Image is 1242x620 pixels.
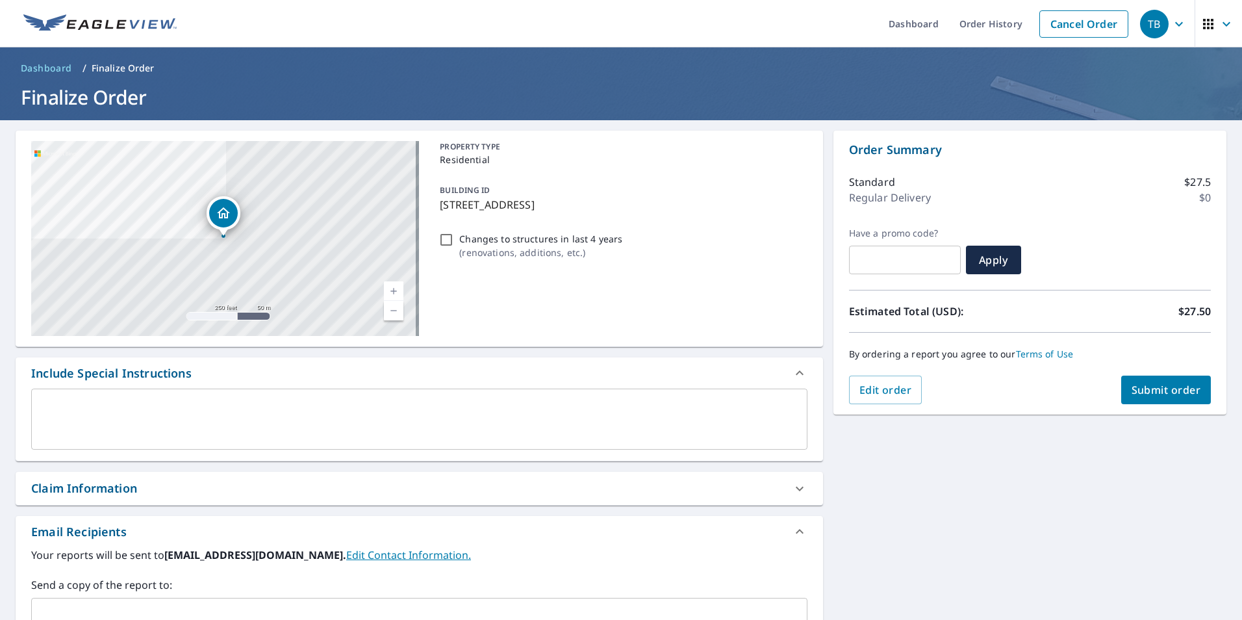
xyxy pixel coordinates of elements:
[1199,190,1211,205] p: $0
[1121,376,1211,404] button: Submit order
[16,357,823,389] div: Include Special Instructions
[31,547,807,563] label: Your reports will be sent to
[440,185,490,196] p: BUILDING ID
[1039,10,1128,38] a: Cancel Order
[1184,174,1211,190] p: $27.5
[849,304,1030,319] p: Estimated Total (USD):
[849,348,1211,360] p: By ordering a report you agree to our
[207,196,240,237] div: Dropped pin, building 1, Residential property, 913 El Dorado Dr Fullerton, CA 92832
[459,232,622,246] p: Changes to structures in last 4 years
[459,246,622,259] p: ( renovations, additions, etc. )
[16,58,77,79] a: Dashboard
[31,480,137,497] div: Claim Information
[31,523,127,541] div: Email Recipients
[164,548,346,562] b: [EMAIL_ADDRESS][DOMAIN_NAME].
[440,141,802,153] p: PROPERTY TYPE
[31,365,192,382] div: Include Special Instructions
[440,197,802,213] p: [STREET_ADDRESS]
[849,141,1211,159] p: Order Summary
[23,14,177,34] img: EV Logo
[346,548,471,562] a: EditContactInfo
[1140,10,1169,38] div: TB
[16,516,823,547] div: Email Recipients
[849,227,961,239] label: Have a promo code?
[16,472,823,505] div: Claim Information
[16,84,1226,110] h1: Finalize Order
[966,246,1021,274] button: Apply
[1016,348,1074,360] a: Terms of Use
[849,174,895,190] p: Standard
[849,190,931,205] p: Regular Delivery
[1178,304,1211,319] p: $27.50
[859,383,912,397] span: Edit order
[1132,383,1201,397] span: Submit order
[849,376,922,404] button: Edit order
[31,577,807,593] label: Send a copy of the report to:
[384,281,403,301] a: Current Level 17, Zoom In
[440,153,802,166] p: Residential
[21,62,72,75] span: Dashboard
[82,60,86,76] li: /
[92,62,155,75] p: Finalize Order
[384,301,403,320] a: Current Level 17, Zoom Out
[976,253,1011,267] span: Apply
[16,58,1226,79] nav: breadcrumb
